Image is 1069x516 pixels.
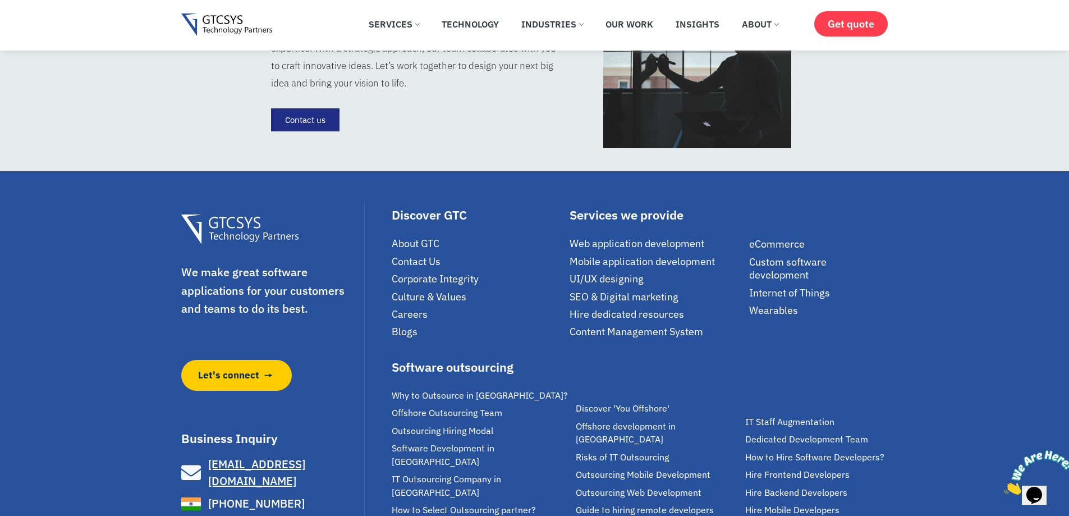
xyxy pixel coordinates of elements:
[570,290,744,303] a: SEO & Digital marketing
[392,308,428,321] span: Careers
[205,495,305,512] span: [PHONE_NUMBER]
[745,468,894,481] a: Hire Frontend Developers
[570,272,744,285] a: UI/UX designing
[392,272,479,285] span: Corporate Integrity
[570,237,744,250] a: Web application development
[570,209,744,221] div: Services we provide
[745,486,847,499] span: Hire Backend Developers
[570,325,744,338] a: Content Management System
[570,308,744,321] a: Hire dedicated resources
[392,389,570,402] a: Why to Outsource in [GEOGRAPHIC_DATA]?
[271,108,339,131] a: Contact us
[181,432,362,445] h3: Business Inquiry
[749,255,888,282] a: Custom software development
[392,407,502,419] span: Offshore Outsourcing Team
[570,308,684,321] span: Hire dedicated resources
[570,255,744,268] a: Mobile application development
[576,486,701,499] span: Outsourcing Web Development
[570,255,715,268] span: Mobile application development
[392,209,564,221] div: Discover GTC
[208,456,305,488] span: [EMAIL_ADDRESS][DOMAIN_NAME]
[597,12,662,36] a: Our Work
[271,17,562,97] div: Delivering delightful, intelligent, and effective design solutions is our expertise. With a strat...
[433,12,507,36] a: Technology
[745,486,894,499] a: Hire Backend Developers
[513,12,591,36] a: Industries
[570,237,704,250] span: Web application development
[667,12,728,36] a: Insights
[181,456,362,490] a: [EMAIL_ADDRESS][DOMAIN_NAME]
[749,238,805,250] span: eCommerce
[576,451,740,464] a: Risks of IT Outsourcing
[570,325,703,338] span: Content Management System
[745,433,894,446] a: Dedicated Development Team
[181,494,362,514] a: [PHONE_NUMBER]
[745,433,868,446] span: Dedicated Development Team
[745,451,894,464] a: How to Hire Software Developers?
[745,415,834,428] span: IT Staff Augmentation
[392,237,564,250] a: About GTC
[181,214,299,244] img: Gtcsys Footer Logo
[576,451,669,464] span: Risks of IT Outsourcing
[392,442,570,468] a: Software Development in [GEOGRAPHIC_DATA]
[749,304,888,317] a: Wearables
[392,255,564,268] a: Contact Us
[749,286,888,299] a: Internet of Things
[181,263,362,318] p: We make great software applications for your customers and teams to do its best.
[198,368,259,382] span: Let's connect
[392,290,466,303] span: Culture & Values
[392,424,570,437] a: Outsourcing Hiring Modal
[360,12,428,36] a: Services
[181,13,273,36] img: Gtcsys logo
[570,290,678,303] span: SEO & Digital marketing
[285,116,325,124] span: Contact us
[749,304,798,317] span: Wearables
[392,255,441,268] span: Contact Us
[392,308,564,321] a: Careers
[745,415,894,428] a: IT Staff Augmentation
[733,12,787,36] a: About
[828,18,874,30] span: Get quote
[392,325,564,338] a: Blogs
[392,237,439,250] span: About GTC
[576,420,740,446] a: Offshore development in [GEOGRAPHIC_DATA]
[814,11,888,36] a: Get quote
[999,446,1069,499] iframe: chat widget
[576,402,669,415] span: Discover 'You Offshore'
[570,272,644,285] span: UI/UX designing
[181,360,292,391] a: Let's connect
[4,4,74,49] img: Chat attention grabber
[749,238,888,250] a: eCommerce
[576,486,740,499] a: Outsourcing Web Development
[576,468,740,481] a: Outsourcing Mobile Development
[576,468,710,481] span: Outsourcing Mobile Development
[392,407,570,419] a: Offshore Outsourcing Team
[749,286,830,299] span: Internet of Things
[392,389,568,402] span: Why to Outsource in [GEOGRAPHIC_DATA]?
[392,361,570,373] div: Software outsourcing
[745,468,850,481] span: Hire Frontend Developers
[392,473,570,499] a: IT Outsourcing Company in [GEOGRAPHIC_DATA]
[392,272,564,285] a: Corporate Integrity
[576,402,740,415] a: Discover 'You Offshore'
[745,451,884,464] span: How to Hire Software Developers?
[392,290,564,303] a: Culture & Values
[392,325,417,338] span: Blogs
[392,424,493,437] span: Outsourcing Hiring Modal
